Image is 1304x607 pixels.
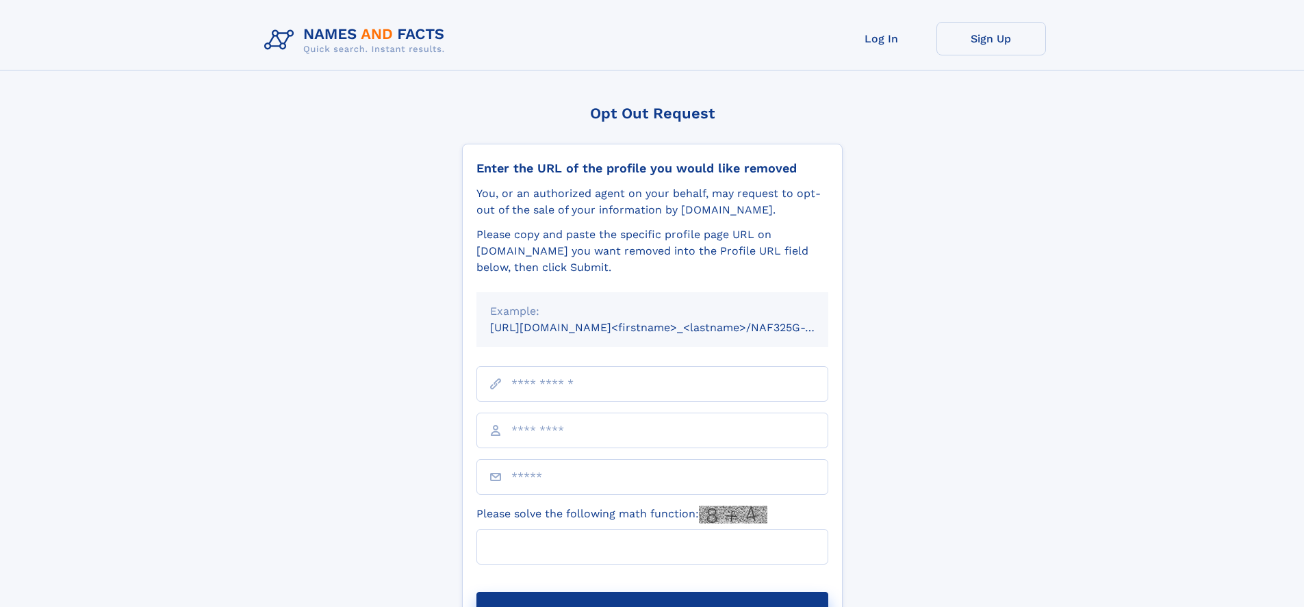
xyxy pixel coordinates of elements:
[476,227,828,276] div: Please copy and paste the specific profile page URL on [DOMAIN_NAME] you want removed into the Pr...
[259,22,456,59] img: Logo Names and Facts
[476,506,767,524] label: Please solve the following math function:
[476,185,828,218] div: You, or an authorized agent on your behalf, may request to opt-out of the sale of your informatio...
[827,22,936,55] a: Log In
[490,303,815,320] div: Example:
[936,22,1046,55] a: Sign Up
[476,161,828,176] div: Enter the URL of the profile you would like removed
[490,321,854,334] small: [URL][DOMAIN_NAME]<firstname>_<lastname>/NAF325G-xxxxxxxx
[462,105,843,122] div: Opt Out Request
